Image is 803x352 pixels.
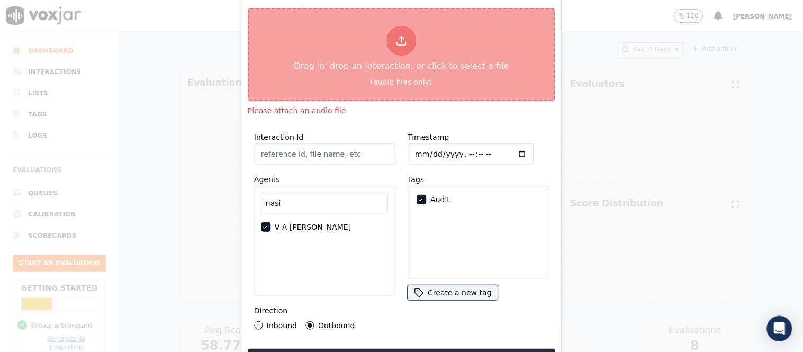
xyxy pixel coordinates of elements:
div: Please attach an audio file [248,105,555,116]
div: (audio files only) [371,77,432,87]
label: Agents [254,175,280,184]
label: Audit [430,196,450,203]
input: reference id, file name, etc [254,143,395,165]
input: Search Agents... [261,193,388,214]
div: Drag 'n' drop an interaction, or click to select a file [290,22,513,77]
label: Inbound [267,322,297,329]
label: Tags [408,175,424,184]
div: Open Intercom Messenger [767,316,792,341]
label: V A [PERSON_NAME] [275,223,351,231]
label: Interaction Id [254,133,303,141]
button: Create a new tag [408,285,498,300]
label: Direction [254,306,287,315]
label: Timestamp [408,133,449,141]
label: Outbound [318,322,355,329]
button: Drag 'n' drop an interaction, or click to select a file (audio files only) [248,8,555,101]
